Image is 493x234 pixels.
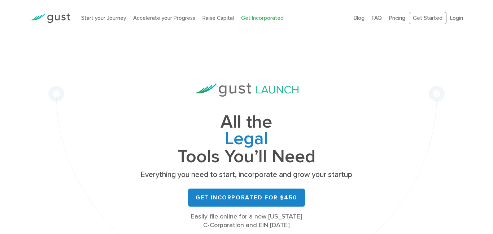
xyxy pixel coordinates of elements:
a: Login [450,15,463,21]
a: Get Started [409,12,446,25]
h1: All the Tools You’ll Need [138,114,355,165]
a: Raise Capital [202,15,234,21]
img: Gust Logo [30,13,70,23]
a: Start your Journey [81,15,126,21]
a: Accelerate your Progress [133,15,195,21]
span: Legal [138,131,355,149]
a: Blog [354,15,365,21]
a: Get Incorporated [241,15,284,21]
a: FAQ [372,15,382,21]
div: Easily file online for a new [US_STATE] C-Corporation and EIN [DATE] [138,212,355,230]
a: Pricing [389,15,405,21]
a: Get Incorporated for $450 [188,189,305,207]
p: Everything you need to start, incorporate and grow your startup [138,170,355,180]
img: Gust Launch Logo [195,83,298,97]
